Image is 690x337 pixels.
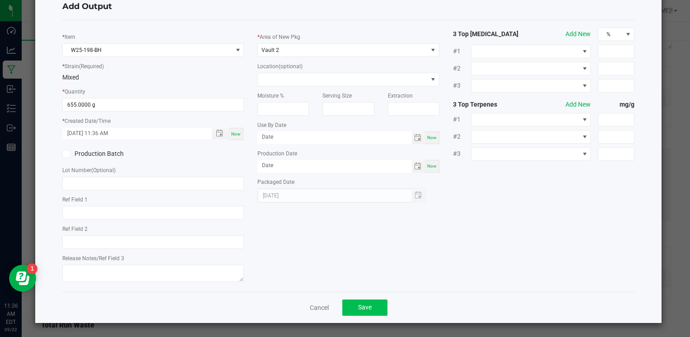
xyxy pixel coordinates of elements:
label: Extraction [388,92,413,100]
label: Production Batch [62,149,146,159]
span: Mixed [62,74,79,81]
label: Moisture % [257,92,284,100]
span: Now [427,135,437,140]
input: Created Datetime [63,128,202,139]
span: Vault 2 [261,47,279,53]
label: Release Notes/Ref Field 3 [62,254,124,262]
label: Ref Field 1 [62,196,88,204]
iframe: Resource center unread badge [27,263,37,274]
label: Location [257,62,303,70]
span: #2 [453,64,471,73]
span: (Optional) [91,167,116,173]
label: Created Date/Time [65,117,111,125]
span: Toggle popup [212,128,229,139]
label: Area of New Pkg [260,33,300,41]
label: Item [65,33,75,41]
label: Lot Number [62,166,116,174]
strong: 3 Top [MEDICAL_DATA] [453,29,526,39]
span: W25-198-BH [63,44,232,56]
span: #3 [453,81,471,90]
button: Add New [565,100,591,109]
iframe: Resource center [9,265,36,292]
span: (optional) [279,63,303,70]
strong: mg/g [598,100,634,109]
span: Toggle calendar [412,131,425,144]
label: Quantity [65,88,85,96]
input: Date [257,131,411,143]
span: Toggle calendar [412,160,425,173]
span: #3 [453,149,471,159]
label: Use By Date [257,121,286,129]
span: #1 [453,47,471,56]
label: Packaged Date [257,178,294,186]
label: Serving Size [322,92,352,100]
label: Strain [65,62,104,70]
button: Add New [565,29,591,39]
input: Date [257,160,411,171]
strong: 3 Top Terpenes [453,100,526,109]
label: Ref Field 2 [62,225,88,233]
span: Now [427,164,437,168]
a: Cancel [310,303,329,312]
span: (Required) [79,63,104,70]
span: Save [358,304,372,311]
button: Save [342,300,387,316]
span: #1 [453,115,471,124]
span: #2 [453,132,471,141]
span: % [598,28,622,41]
span: Now [231,131,241,136]
h4: Add Output [62,1,634,13]
label: Production Date [257,150,297,158]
